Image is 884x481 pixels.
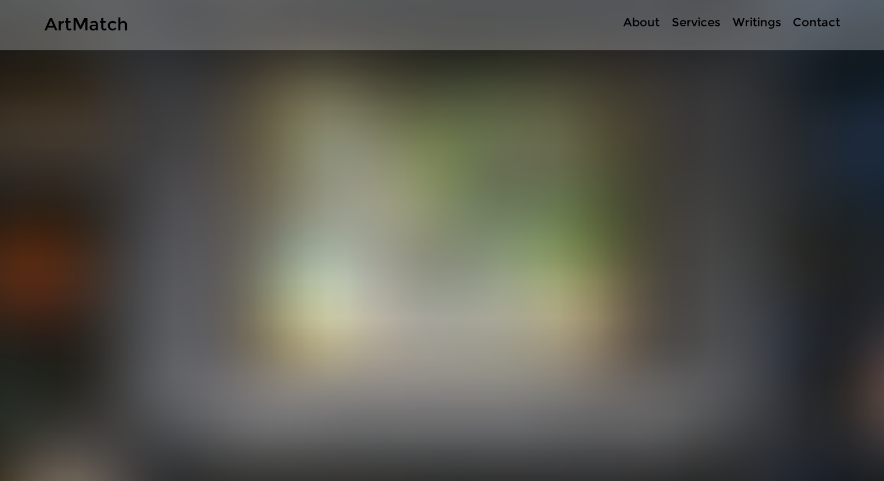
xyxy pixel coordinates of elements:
a: ArtMatch [44,13,128,35]
a: About [617,14,665,31]
p: Services [666,14,726,31]
p: Contact [787,14,846,31]
a: Contact [787,14,845,31]
a: Services [665,14,726,31]
a: Writings [726,14,787,31]
nav: Site [580,14,845,31]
